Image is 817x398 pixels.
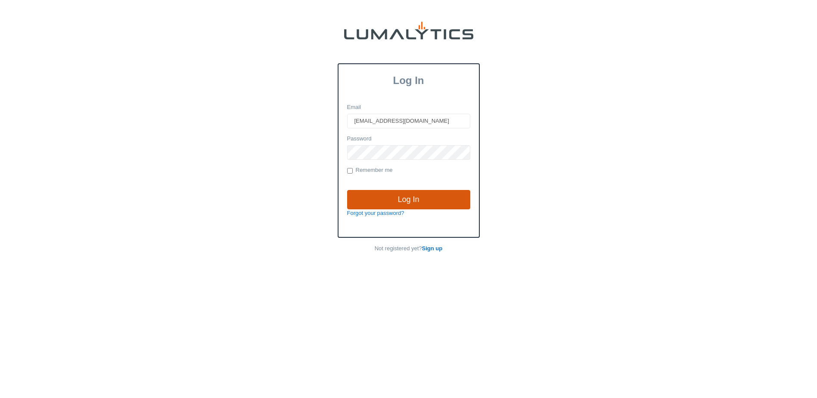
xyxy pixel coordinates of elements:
input: Remember me [347,168,353,174]
label: Password [347,135,372,143]
label: Email [347,103,361,112]
a: Sign up [422,245,443,252]
h3: Log In [339,75,479,87]
input: Email [347,114,470,128]
p: Not registered yet? [338,245,480,253]
img: lumalytics-black-e9b537c871f77d9ce8d3a6940f85695cd68c596e3f819dc492052d1098752254.png [344,22,473,40]
label: Remember me [347,166,393,175]
input: Log In [347,190,470,210]
a: Forgot your password? [347,210,404,216]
